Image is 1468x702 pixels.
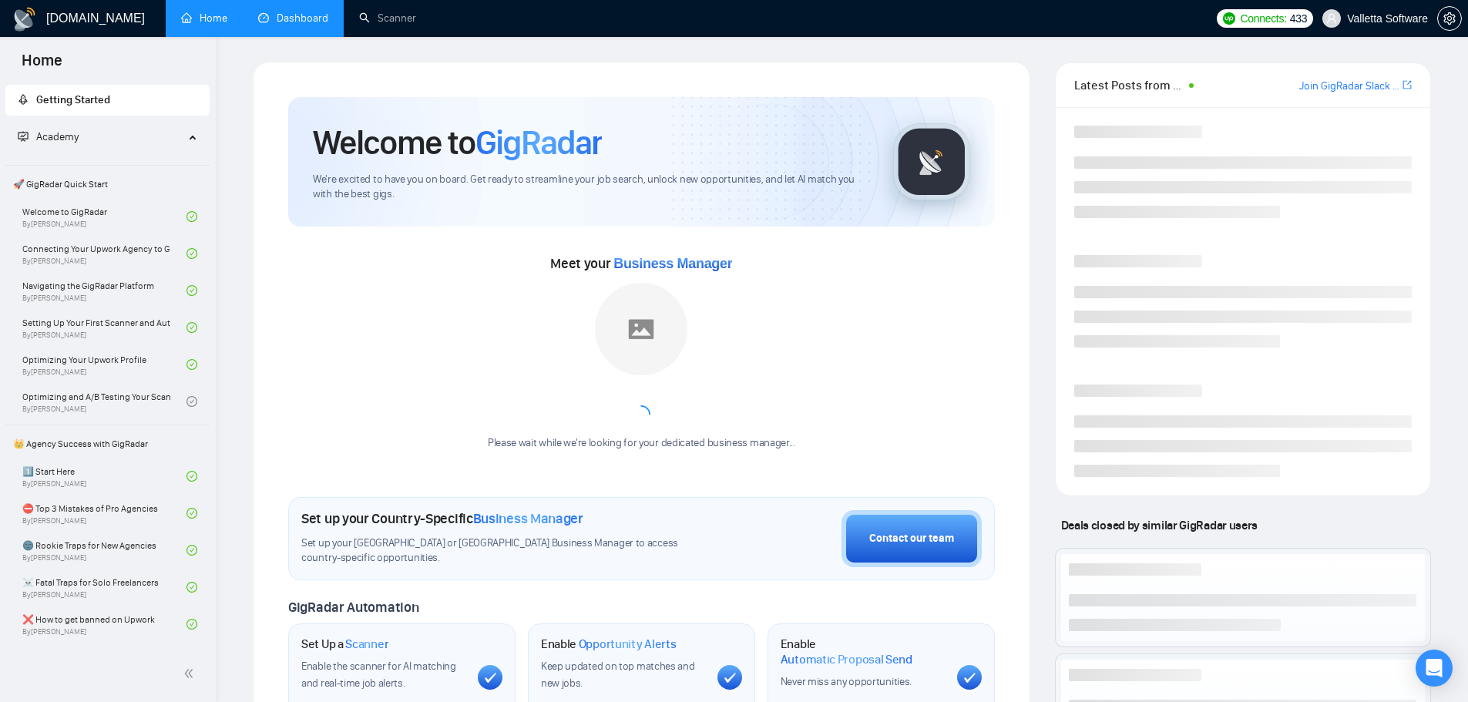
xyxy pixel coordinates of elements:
[479,436,805,451] div: Please wait while we're looking for your dedicated business manager...
[1437,12,1462,25] a: setting
[186,248,197,259] span: check-circle
[841,510,982,567] button: Contact our team
[186,285,197,296] span: check-circle
[18,131,29,142] span: fund-projection-screen
[313,173,868,202] span: We're excited to have you on board. Get ready to streamline your job search, unlock new opportuni...
[22,533,186,567] a: 🌚 Rookie Traps for New AgenciesBy[PERSON_NAME]
[22,237,186,270] a: Connecting Your Upwork Agency to GigRadarBy[PERSON_NAME]
[181,12,227,25] a: homeHome
[7,428,208,459] span: 👑 Agency Success with GigRadar
[632,405,650,424] span: loading
[359,12,416,25] a: searchScanner
[345,637,388,652] span: Scanner
[1402,78,1412,92] a: export
[183,666,199,681] span: double-left
[781,652,912,667] span: Automatic Proposal Send
[1055,512,1264,539] span: Deals closed by similar GigRadar users
[18,130,79,143] span: Academy
[186,211,197,222] span: check-circle
[301,660,456,690] span: Enable the scanner for AI matching and real-time job alerts.
[475,122,602,163] span: GigRadar
[301,536,710,566] span: Set up your [GEOGRAPHIC_DATA] or [GEOGRAPHIC_DATA] Business Manager to access country-specific op...
[22,496,186,530] a: ⛔ Top 3 Mistakes of Pro AgenciesBy[PERSON_NAME]
[1290,10,1307,27] span: 433
[1074,76,1184,95] span: Latest Posts from the GigRadar Community
[186,359,197,370] span: check-circle
[1240,10,1286,27] span: Connects:
[22,570,186,604] a: ☠️ Fatal Traps for Solo FreelancersBy[PERSON_NAME]
[186,471,197,482] span: check-circle
[313,122,602,163] h1: Welcome to
[36,130,79,143] span: Academy
[22,311,186,344] a: Setting Up Your First Scanner and Auto-BidderBy[PERSON_NAME]
[186,619,197,630] span: check-circle
[541,637,677,652] h1: Enable
[541,660,695,690] span: Keep updated on top matches and new jobs.
[595,283,687,375] img: placeholder.png
[186,396,197,407] span: check-circle
[9,49,75,82] span: Home
[1223,12,1235,25] img: upwork-logo.png
[1326,13,1337,24] span: user
[186,322,197,333] span: check-circle
[22,459,186,493] a: 1️⃣ Start HereBy[PERSON_NAME]
[7,169,208,200] span: 🚀 GigRadar Quick Start
[22,385,186,418] a: Optimizing and A/B Testing Your Scanner for Better ResultsBy[PERSON_NAME]
[893,123,970,200] img: gigradar-logo.png
[869,530,954,547] div: Contact our team
[186,545,197,556] span: check-circle
[36,93,110,106] span: Getting Started
[1438,12,1461,25] span: setting
[186,508,197,519] span: check-circle
[1416,650,1453,687] div: Open Intercom Messenger
[288,599,418,616] span: GigRadar Automation
[1299,78,1399,95] a: Join GigRadar Slack Community
[258,12,328,25] a: dashboardDashboard
[473,510,583,527] span: Business Manager
[1437,6,1462,31] button: setting
[22,348,186,381] a: Optimizing Your Upwork ProfileBy[PERSON_NAME]
[5,85,210,116] li: Getting Started
[781,637,945,667] h1: Enable
[12,7,37,32] img: logo
[186,582,197,593] span: check-circle
[1402,79,1412,91] span: export
[22,200,186,233] a: Welcome to GigRadarBy[PERSON_NAME]
[613,256,732,271] span: Business Manager
[781,675,912,688] span: Never miss any opportunities.
[301,510,583,527] h1: Set up your Country-Specific
[22,607,186,641] a: ❌ How to get banned on UpworkBy[PERSON_NAME]
[550,255,732,272] span: Meet your
[22,274,186,307] a: Navigating the GigRadar PlatformBy[PERSON_NAME]
[579,637,677,652] span: Opportunity Alerts
[301,637,388,652] h1: Set Up a
[18,94,29,105] span: rocket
